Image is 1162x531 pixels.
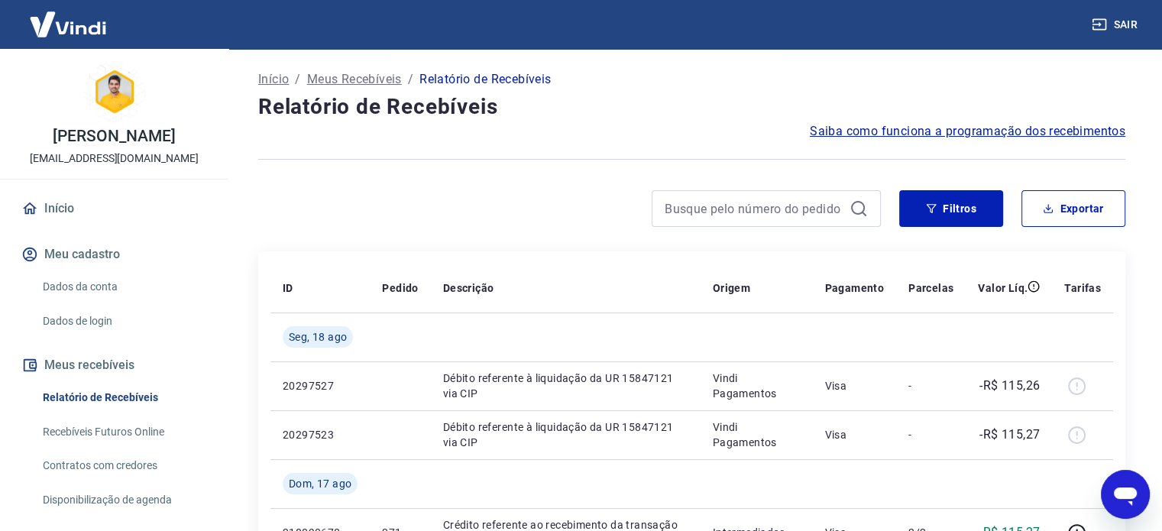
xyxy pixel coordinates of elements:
p: Descrição [443,280,494,296]
p: Valor Líq. [978,280,1028,296]
p: Pedido [382,280,418,296]
input: Busque pelo número do pedido [665,197,843,220]
span: Dom, 17 ago [289,476,351,491]
img: Vindi [18,1,118,47]
p: Relatório de Recebíveis [419,70,551,89]
img: 9633052a-ae38-4bf4-85d5-57ee920a2fbb.jpeg [84,61,145,122]
p: Pagamento [824,280,884,296]
p: / [295,70,300,89]
p: Parcelas [908,280,953,296]
p: ID [283,280,293,296]
p: Visa [824,378,884,393]
a: Recebíveis Futuros Online [37,416,210,448]
a: Início [258,70,289,89]
span: Seg, 18 ago [289,329,347,345]
a: Meus Recebíveis [307,70,402,89]
button: Meus recebíveis [18,348,210,382]
a: Dados da conta [37,271,210,303]
p: - [908,378,953,393]
p: [EMAIL_ADDRESS][DOMAIN_NAME] [30,151,199,167]
button: Meu cadastro [18,238,210,271]
a: Relatório de Recebíveis [37,382,210,413]
p: / [408,70,413,89]
p: Origem [713,280,750,296]
button: Sair [1089,11,1144,39]
button: Exportar [1021,190,1125,227]
p: 20297523 [283,427,358,442]
p: Tarifas [1064,280,1101,296]
p: Vindi Pagamentos [713,419,801,450]
p: Débito referente à liquidação da UR 15847121 via CIP [443,371,688,401]
a: Disponibilização de agenda [37,484,210,516]
h4: Relatório de Recebíveis [258,92,1125,122]
p: 20297527 [283,378,358,393]
p: -R$ 115,27 [979,426,1040,444]
p: -R$ 115,26 [979,377,1040,395]
iframe: Botão para abrir a janela de mensagens [1101,470,1150,519]
p: - [908,427,953,442]
p: Visa [824,427,884,442]
button: Filtros [899,190,1003,227]
a: Saiba como funciona a programação dos recebimentos [810,122,1125,141]
p: Vindi Pagamentos [713,371,801,401]
p: Débito referente à liquidação da UR 15847121 via CIP [443,419,688,450]
a: Contratos com credores [37,450,210,481]
a: Início [18,192,210,225]
a: Dados de login [37,306,210,337]
p: [PERSON_NAME] [53,128,175,144]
